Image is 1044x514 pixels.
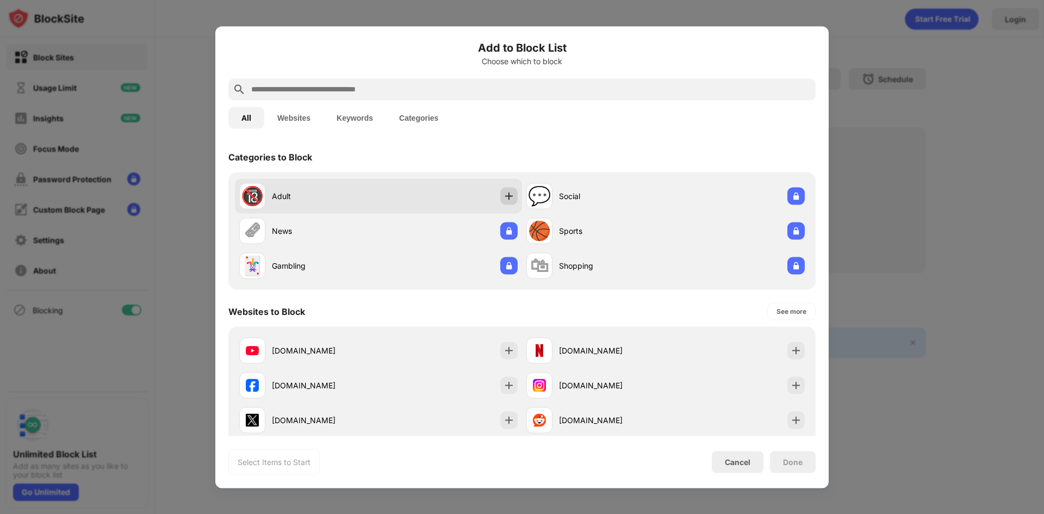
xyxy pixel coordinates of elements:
[228,107,264,128] button: All
[228,57,816,65] div: Choose which to block
[241,255,264,277] div: 🃏
[228,39,816,55] h6: Add to Block List
[243,220,262,242] div: 🗞
[264,107,324,128] button: Websites
[559,380,666,391] div: [DOMAIN_NAME]
[228,306,305,317] div: Websites to Block
[783,457,803,466] div: Done
[559,345,666,356] div: [DOMAIN_NAME]
[238,456,310,467] div: Select Items to Start
[533,379,546,392] img: favicons
[559,225,666,237] div: Sports
[228,151,312,162] div: Categories to Block
[246,379,259,392] img: favicons
[725,457,750,467] div: Cancel
[246,344,259,357] img: favicons
[528,220,551,242] div: 🏀
[559,190,666,202] div: Social
[559,414,666,426] div: [DOMAIN_NAME]
[386,107,451,128] button: Categories
[530,255,549,277] div: 🛍
[272,345,378,356] div: [DOMAIN_NAME]
[533,413,546,426] img: favicons
[272,380,378,391] div: [DOMAIN_NAME]
[246,413,259,426] img: favicons
[272,260,378,271] div: Gambling
[233,83,246,96] img: search.svg
[241,185,264,207] div: 🔞
[272,225,378,237] div: News
[776,306,806,317] div: See more
[528,185,551,207] div: 💬
[533,344,546,357] img: favicons
[272,190,378,202] div: Adult
[272,414,378,426] div: [DOMAIN_NAME]
[324,107,386,128] button: Keywords
[559,260,666,271] div: Shopping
